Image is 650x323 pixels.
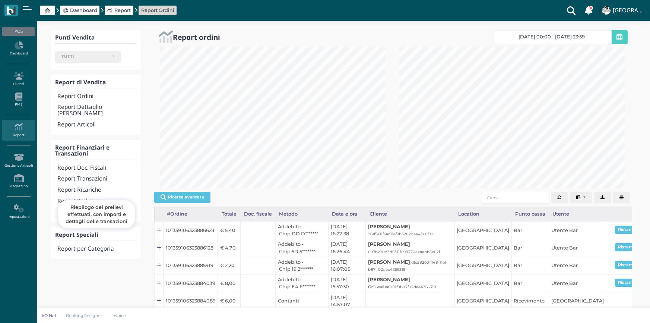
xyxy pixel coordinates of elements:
td: [DATE] 15:57:30 [329,275,366,292]
div: POS [2,27,35,36]
td: Bar [511,222,549,239]
div: Cliente [366,207,454,221]
span: Dashboard [70,7,97,14]
img: ... [602,6,610,15]
button: Export [594,192,611,204]
a: Gestione Articoli [2,150,35,171]
div: Doc. fiscale [240,207,275,221]
td: [DATE] 16:26:44 [329,239,366,257]
div: #Ordine [164,207,218,221]
td: 101359106323884039 [164,275,218,292]
a: Clienti [2,69,35,89]
td: Utente Bar [549,275,606,292]
td: [GEOGRAPHIC_DATA] [454,222,511,239]
b: [PERSON_NAME] [368,277,410,282]
small: dfe582e0-ff48-11ef-b87f-02dee4366319 [368,260,447,272]
td: [GEOGRAPHIC_DATA] [454,275,511,292]
a: Invoice [107,313,131,319]
a: PMS [2,90,35,110]
div: Utente [549,207,606,221]
small: 961f5e11f6ac11ef9b5202dee4366319 [368,232,433,236]
td: [GEOGRAPHIC_DATA] [454,239,511,257]
td: 101359106323886623 [164,222,218,239]
img: logo [7,6,15,15]
h4: Report Transazioni [57,176,136,182]
td: € 6,00 [218,292,240,310]
p: I/O Net [42,313,57,319]
td: [GEOGRAPHIC_DATA] [454,292,511,310]
span: Report [114,7,131,14]
div: Location [454,207,511,221]
td: Ricevimento [511,292,549,310]
iframe: Help widget launcher [597,300,644,317]
h4: Report Dettaglio [PERSON_NAME] [57,104,136,117]
td: Contanti [276,292,329,310]
h2: Report ordini [173,33,220,41]
a: Magazzino [2,171,35,191]
td: Bar [511,275,549,292]
h4: Report Ricariche [57,187,136,193]
h4: Report Ordini [57,93,136,100]
div: Riepilogo dei prelievi effettuati, con importi e dettagli delle transazioni [58,200,135,228]
span: [DATE] 00:00 - [DATE] 23:59 [519,34,585,40]
b: Report di Vendita [55,78,106,86]
b: [PERSON_NAME] [368,241,410,247]
td: [DATE] 16:27:38 [329,222,366,239]
td: 101359106323886128 [164,239,218,257]
b: Report Speciali [55,231,98,239]
td: € 2,20 [218,257,240,274]
div: Data e ora [329,207,366,221]
button: Columns [570,192,592,204]
h4: Report Articoli [57,122,136,128]
b: Report Finanziari e Transazioni [55,144,110,158]
td: [DATE] 14:57:07 [329,292,366,310]
td: € 4,70 [218,239,240,257]
a: Dashboard [2,38,35,59]
h4: Report per Categoria [57,246,136,252]
div: TUTTI [61,54,108,59]
td: € 8,00 [218,275,240,292]
h4: Report Doc. Fiscali [57,165,136,171]
button: TUTTI [55,51,121,63]
div: Colonne [570,192,594,204]
td: [GEOGRAPHIC_DATA] [549,292,606,310]
a: ... [GEOGRAPHIC_DATA] [601,1,646,19]
td: 101359106323885919 [164,257,218,274]
div: Punto cassa [511,207,549,221]
td: 101359106323884089 [164,292,218,310]
td: [GEOGRAPHIC_DATA] [454,257,511,274]
div: Totale [218,207,240,221]
small: 097b290d3d5311f098770aeaebb5e02f [368,250,440,254]
button: Aggiorna [551,192,568,204]
td: Utente Bar [549,257,606,274]
div: Metodo [276,207,329,221]
b: [PERSON_NAME] [368,259,410,265]
td: Utente Bar [549,239,606,257]
td: Bar [511,257,549,274]
a: Dashboard [63,7,97,14]
a: Impostazioni [2,201,35,222]
a: Report Ordini [141,7,174,14]
a: Report [2,120,35,140]
a: Report [107,7,131,14]
td: [DATE] 16:07:08 [329,257,366,274]
b: [PERSON_NAME] [368,224,410,229]
td: € 5,40 [218,222,240,239]
td: Bar [511,239,549,257]
input: Cerca [482,192,549,204]
h4: [GEOGRAPHIC_DATA] [613,7,646,14]
b: Punti Vendita [55,34,95,41]
a: BookingDesigner [61,313,107,319]
small: f7c56eaf0a8011f0b87f02dee4366319 [368,285,436,289]
button: Ricerca avanzata [154,192,210,203]
td: Utente Bar [549,222,606,239]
